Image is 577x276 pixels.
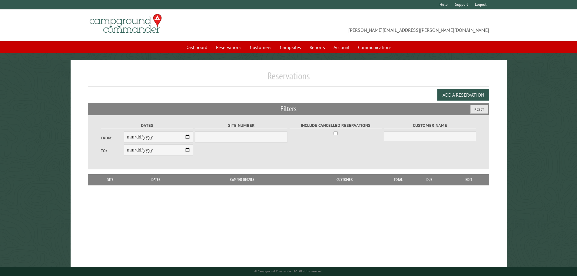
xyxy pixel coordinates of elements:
th: Dates [130,174,182,185]
th: Customer [303,174,386,185]
h2: Filters [88,103,489,115]
a: Dashboard [182,42,211,53]
label: Site Number [195,122,287,129]
a: Communications [354,42,395,53]
label: Include Cancelled Reservations [290,122,382,129]
a: Reservations [212,42,245,53]
label: From: [101,135,124,141]
a: Account [330,42,353,53]
label: Dates [101,122,193,129]
th: Site [91,174,130,185]
small: © Campground Commander LLC. All rights reserved. [254,269,323,273]
span: [PERSON_NAME][EMAIL_ADDRESS][PERSON_NAME][DOMAIN_NAME] [289,17,489,34]
a: Campsites [276,42,305,53]
label: To: [101,148,124,154]
button: Add a Reservation [437,89,489,101]
h1: Reservations [88,70,489,87]
a: Customers [246,42,275,53]
button: Reset [470,105,488,114]
a: Reports [306,42,329,53]
th: Camper Details [182,174,303,185]
th: Due [410,174,449,185]
th: Edit [449,174,489,185]
label: Customer Name [384,122,476,129]
th: Total [386,174,410,185]
img: Campground Commander [88,12,164,35]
